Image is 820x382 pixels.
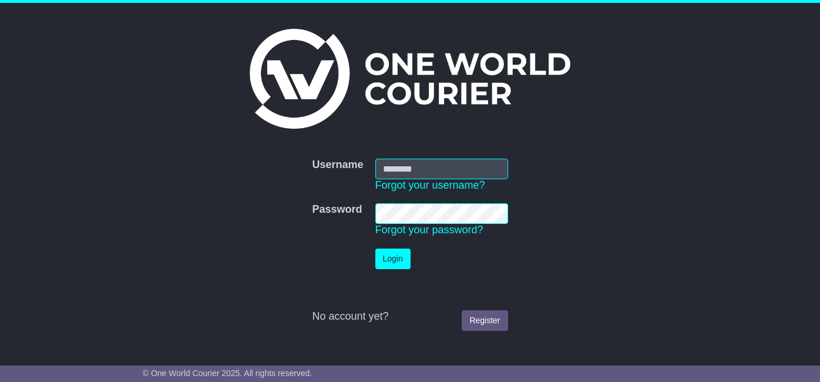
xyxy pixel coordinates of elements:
[462,310,508,331] a: Register
[375,179,485,191] a: Forgot your username?
[312,203,362,216] label: Password
[375,224,483,236] a: Forgot your password?
[250,29,570,129] img: One World
[312,159,363,172] label: Username
[375,249,411,269] button: Login
[312,310,508,323] div: No account yet?
[143,368,312,378] span: © One World Courier 2025. All rights reserved.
